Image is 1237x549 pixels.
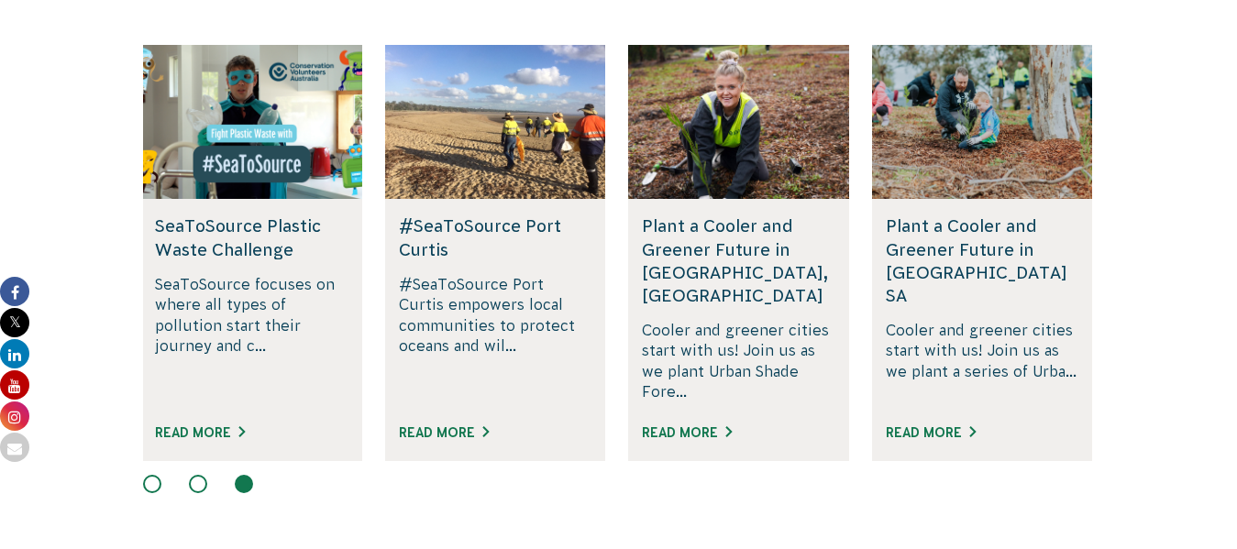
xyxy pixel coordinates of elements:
p: Cooler and greener cities start with us! Join us as we plant a series of Urba... [886,320,1079,402]
a: Read More [155,425,245,440]
h5: Plant a Cooler and Greener Future in [GEOGRAPHIC_DATA] SA [886,214,1079,307]
a: Read More [399,425,489,440]
a: Read More [642,425,732,440]
h5: #SeaToSource Port Curtis [399,214,592,260]
a: Read More [886,425,976,440]
h5: SeaToSource Plastic Waste Challenge [155,214,348,260]
p: SeaToSource focuses on where all types of pollution start their journey and c... [155,274,348,402]
h5: Plant a Cooler and Greener Future in [GEOGRAPHIC_DATA], [GEOGRAPHIC_DATA] [642,214,835,307]
p: Cooler and greener cities start with us! Join us as we plant Urban Shade Fore... [642,320,835,402]
p: #SeaToSource Port Curtis empowers local communities to protect oceans and wil... [399,274,592,402]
